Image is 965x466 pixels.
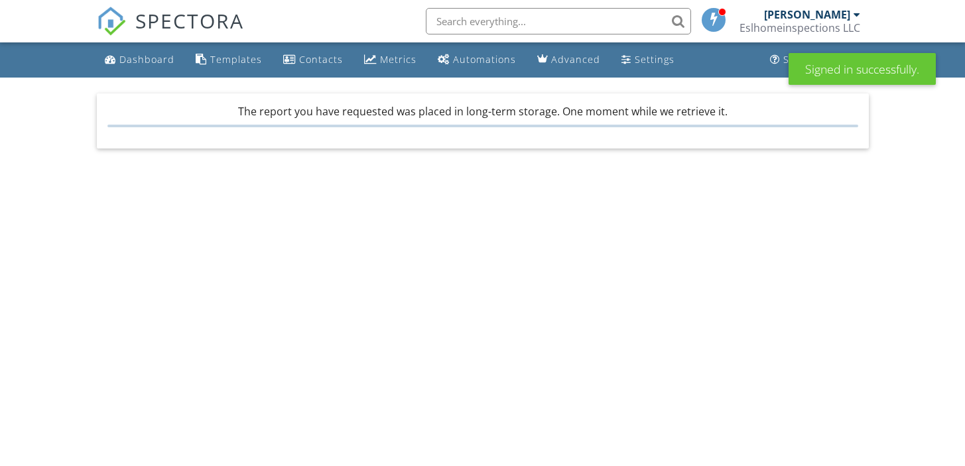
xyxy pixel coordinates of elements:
div: Automations [453,53,516,66]
div: Metrics [380,53,417,66]
div: The report you have requested was placed in long-term storage. One moment while we retrieve it. [107,104,858,127]
div: Eslhomeinspections LLC [740,21,860,34]
div: Support Center [783,53,861,66]
a: Automations (Basic) [432,48,521,72]
a: Contacts [278,48,348,72]
a: Dashboard [99,48,180,72]
a: Settings [616,48,680,72]
div: [PERSON_NAME] [764,8,850,21]
a: SPECTORA [97,18,244,46]
span: SPECTORA [135,7,244,34]
div: Signed in successfully. [789,53,936,85]
div: Advanced [551,53,600,66]
div: Templates [210,53,262,66]
a: Support Center [765,48,866,72]
img: The Best Home Inspection Software - Spectora [97,7,126,36]
input: Search everything... [426,8,691,34]
div: Settings [635,53,675,66]
a: Templates [190,48,267,72]
div: Dashboard [119,53,174,66]
a: Metrics [359,48,422,72]
a: Advanced [532,48,606,72]
div: Contacts [299,53,343,66]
